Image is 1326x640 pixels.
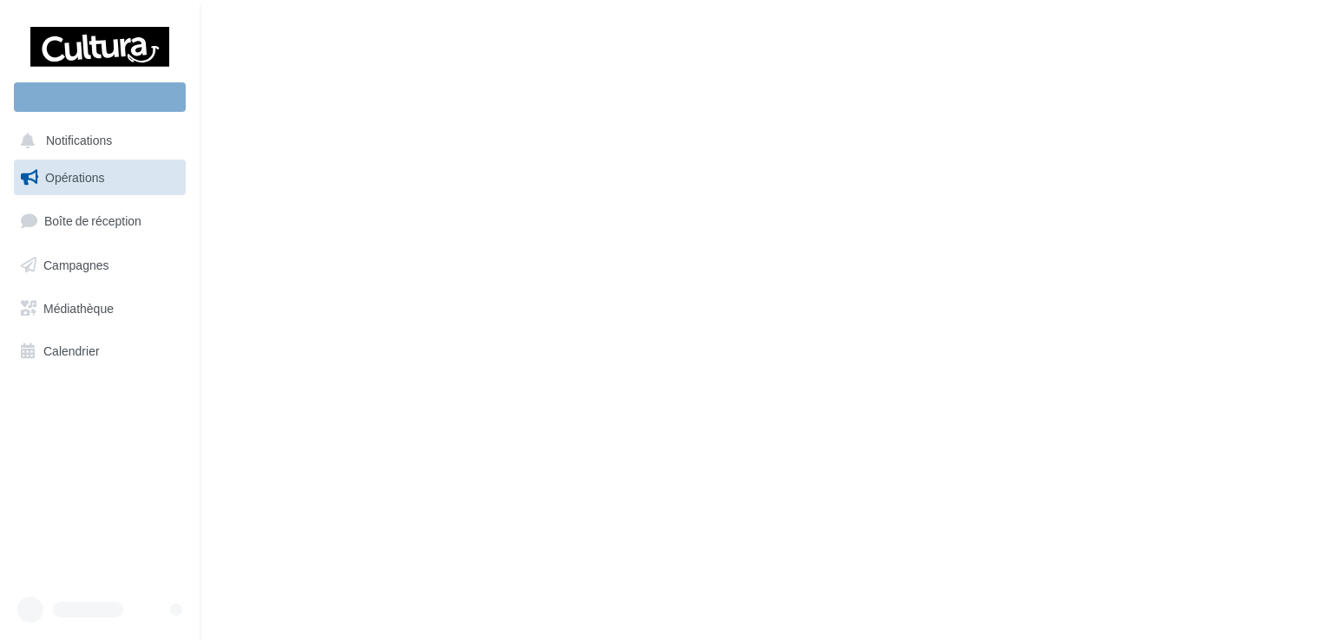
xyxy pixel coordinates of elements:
span: Campagnes [43,258,109,272]
a: Boîte de réception [10,202,189,239]
span: Médiathèque [43,300,114,315]
a: Médiathèque [10,291,189,327]
a: Calendrier [10,333,189,369]
div: Nouvelle campagne [14,82,186,112]
span: Boîte de réception [44,213,141,228]
span: Calendrier [43,343,100,358]
span: Notifications [46,134,112,148]
a: Opérations [10,160,189,196]
span: Opérations [45,170,104,185]
a: Campagnes [10,247,189,284]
